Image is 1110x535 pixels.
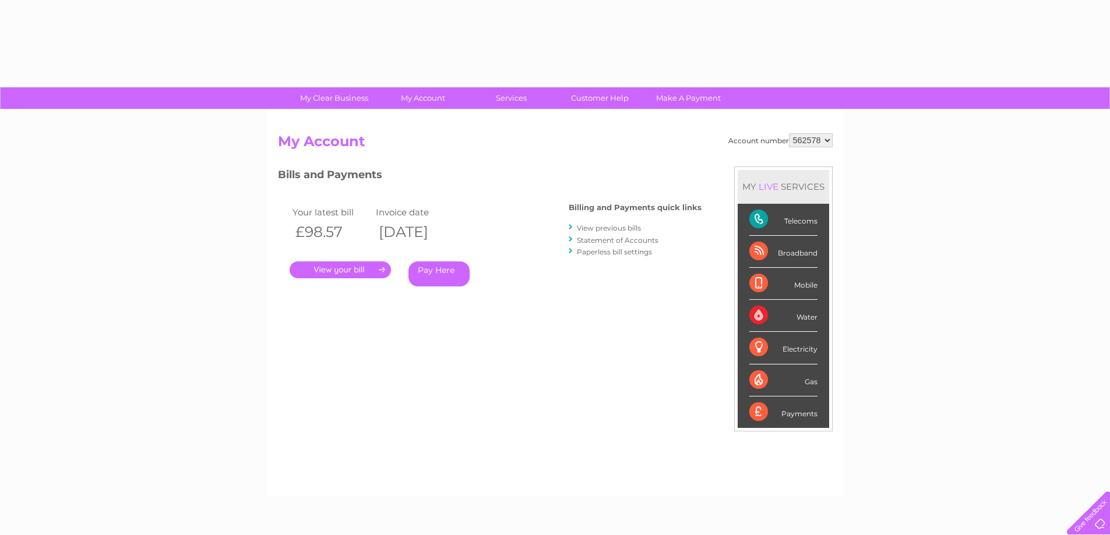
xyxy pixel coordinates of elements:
a: My Clear Business [286,87,382,109]
div: Payments [749,396,817,428]
div: LIVE [756,181,781,192]
td: Your latest bill [290,204,373,220]
div: MY SERVICES [738,170,829,203]
a: My Account [375,87,471,109]
a: . [290,261,391,278]
div: Broadband [749,236,817,268]
th: £98.57 [290,220,373,244]
div: Mobile [749,268,817,300]
div: Gas [749,364,817,396]
th: [DATE] [373,220,457,244]
h3: Bills and Payments [278,166,702,187]
a: Services [463,87,559,109]
div: Telecoms [749,204,817,236]
div: Electricity [749,332,817,364]
div: Account number [728,133,833,147]
td: Invoice date [373,204,457,220]
a: View previous bills [577,224,641,232]
h4: Billing and Payments quick links [569,203,702,212]
a: Make A Payment [640,87,737,109]
h2: My Account [278,133,833,155]
a: Statement of Accounts [577,236,658,245]
a: Paperless bill settings [577,247,652,256]
div: Water [749,300,817,332]
a: Pay Here [408,261,470,286]
a: Customer Help [552,87,648,109]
